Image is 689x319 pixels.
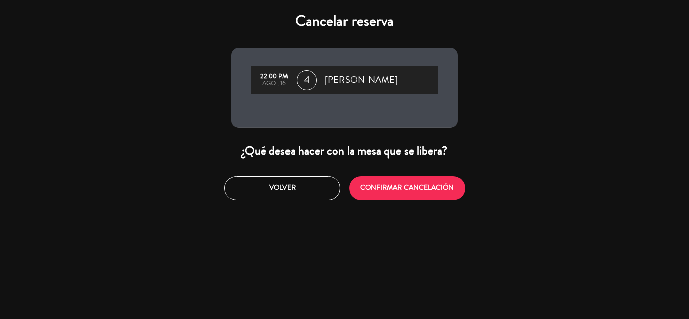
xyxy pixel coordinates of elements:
div: ago., 16 [256,80,292,87]
button: CONFIRMAR CANCELACIÓN [349,176,465,200]
span: [PERSON_NAME] [325,73,398,88]
h4: Cancelar reserva [231,12,458,30]
span: 4 [297,70,317,90]
div: 22:00 PM [256,73,292,80]
button: Volver [224,176,340,200]
div: ¿Qué desea hacer con la mesa que se libera? [231,143,458,159]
